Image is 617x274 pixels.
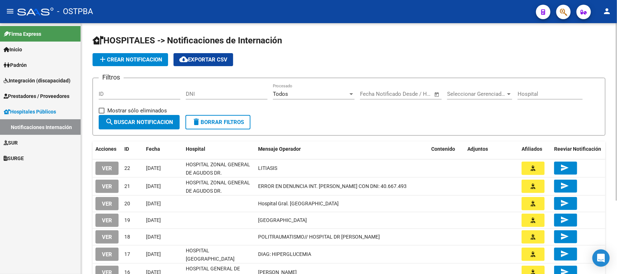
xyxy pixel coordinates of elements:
[431,146,455,152] span: Contenido
[519,141,551,157] datatable-header-cell: Afiliados
[124,201,130,206] span: 20
[258,251,311,257] span: DIAG: HIPERGLUCEMIA
[98,55,107,64] mat-icon: add
[447,91,506,97] span: Seleccionar Gerenciador
[95,162,119,175] button: VER
[4,139,18,147] span: SUR
[522,146,542,152] span: Afiliados
[95,197,119,210] button: VER
[95,214,119,227] button: VER
[179,56,227,63] span: Exportar CSV
[95,248,119,261] button: VER
[93,35,282,46] span: HOSPITALES -> Notificaciones de Internación
[4,108,56,116] span: Hospitales Públicos
[102,234,112,240] span: VER
[99,72,124,82] h3: Filtros
[186,180,250,202] span: HOSPITAL ZONAL GENERAL DE AGUDOS DR. [PERSON_NAME]
[173,53,233,66] button: Exportar CSV
[6,7,14,16] mat-icon: menu
[124,251,130,257] span: 17
[560,163,569,172] mat-icon: send
[93,141,121,157] datatable-header-cell: Acciones
[143,141,183,157] datatable-header-cell: Fecha
[102,201,112,207] span: VER
[124,183,130,189] span: 21
[258,217,307,223] span: HOSPITAL DE VILLA GESELL
[105,117,114,126] mat-icon: search
[560,199,569,207] mat-icon: send
[560,181,569,190] mat-icon: send
[4,92,69,100] span: Prestadores / Proveedores
[4,30,41,38] span: Firma Express
[186,146,205,152] span: Hospital
[4,77,70,85] span: Integración (discapacidad)
[185,115,250,129] button: Borrar Filtros
[554,146,601,152] span: Reeviar Notificación
[124,165,130,171] span: 22
[183,141,255,157] datatable-header-cell: Hospital
[258,183,407,189] span: ERROR EN DENUNCIA INT. CASTRELLON AYELEN CON DNI: 40.667.493
[146,216,180,224] div: [DATE]
[464,141,519,157] datatable-header-cell: Adjuntos
[603,7,611,16] mat-icon: person
[99,115,180,129] button: Buscar Notificacion
[186,248,235,262] span: HOSPITAL [GEOGRAPHIC_DATA]
[146,146,160,152] span: Fecha
[102,251,112,258] span: VER
[124,217,130,223] span: 19
[146,200,180,208] div: [DATE]
[592,249,610,267] div: Open Intercom Messenger
[121,141,143,157] datatable-header-cell: ID
[146,182,180,190] div: [DATE]
[4,46,22,53] span: Inicio
[93,53,168,66] button: Crear Notificacion
[124,146,129,152] span: ID
[560,249,569,258] mat-icon: send
[4,154,24,162] span: SURGE
[258,234,380,240] span: POLITRAUMATISMO// HOSPITAL DR L MELENDEZ
[95,180,119,193] button: VER
[258,146,301,152] span: Mensaje Operador
[560,232,569,241] mat-icon: send
[124,234,130,240] span: 18
[95,230,119,244] button: VER
[98,56,162,63] span: Crear Notificacion
[95,146,116,152] span: Acciones
[146,233,180,241] div: [DATE]
[107,106,167,115] span: Mostrar sólo eliminados
[551,141,605,157] datatable-header-cell: Reeviar Notificación
[4,61,27,69] span: Padrón
[179,55,188,64] mat-icon: cloud_download
[258,201,339,206] span: Hospital Gral. SAN MARTIN de La Plata
[102,165,112,172] span: VER
[255,141,428,157] datatable-header-cell: Mensaje Operador
[433,90,441,99] button: Open calendar
[192,119,244,125] span: Borrar Filtros
[57,4,93,20] span: - OSTPBA
[105,119,173,125] span: Buscar Notificacion
[396,91,431,97] input: Fecha fin
[102,217,112,224] span: VER
[467,146,488,152] span: Adjuntos
[146,164,180,172] div: [DATE]
[273,91,288,97] span: Todos
[102,183,112,190] span: VER
[258,165,277,171] span: LITIASIS
[360,91,389,97] input: Fecha inicio
[186,162,250,184] span: HOSPITAL ZONAL GENERAL DE AGUDOS DR. [PERSON_NAME]
[146,250,180,258] div: [DATE]
[428,141,464,157] datatable-header-cell: Contenido
[192,117,201,126] mat-icon: delete
[560,215,569,224] mat-icon: send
